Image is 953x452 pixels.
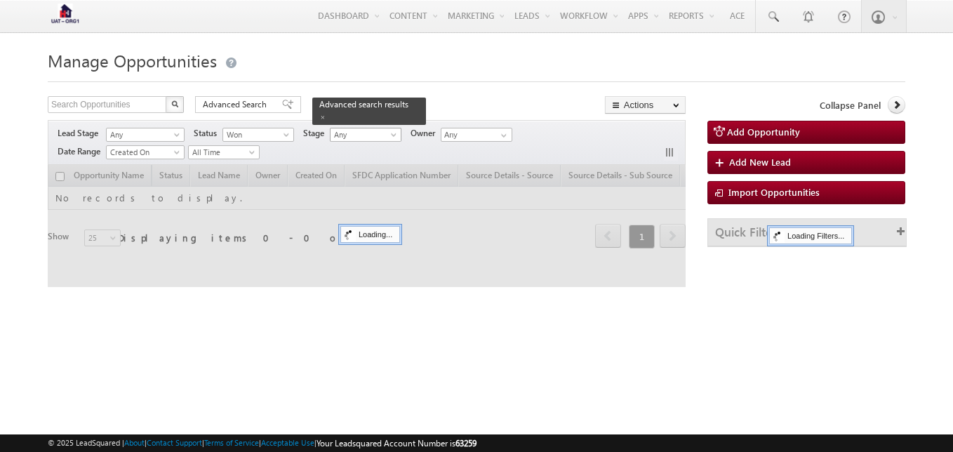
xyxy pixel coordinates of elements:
[171,100,178,107] img: Search
[188,145,260,159] a: All Time
[261,438,314,447] a: Acceptable Use
[493,128,511,142] a: Show All Items
[107,146,180,159] span: Created On
[48,49,217,72] span: Manage Opportunities
[455,438,476,448] span: 63259
[58,145,106,158] span: Date Range
[106,145,185,159] a: Created On
[729,156,791,168] span: Add New Lead
[203,98,271,111] span: Advanced Search
[411,127,441,140] span: Owner
[58,127,104,140] span: Lead Stage
[106,128,185,142] a: Any
[189,146,255,159] span: All Time
[223,128,290,141] span: Won
[316,438,476,448] span: Your Leadsquared Account Number is
[330,128,401,142] a: Any
[728,186,820,198] span: Import Opportunities
[124,438,145,447] a: About
[769,227,852,244] div: Loading Filters...
[194,127,222,140] span: Status
[222,128,294,142] a: Won
[48,437,476,450] span: © 2025 LeadSquared | | | | |
[303,127,330,140] span: Stage
[340,226,400,243] div: Loading...
[319,99,408,109] span: Advanced search results
[727,126,800,138] span: Add Opportunity
[820,99,881,112] span: Collapse Panel
[441,128,512,142] input: Type to Search
[48,4,83,28] img: Custom Logo
[107,128,180,141] span: Any
[147,438,202,447] a: Contact Support
[605,96,686,114] button: Actions
[331,128,397,141] span: Any
[204,438,259,447] a: Terms of Service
